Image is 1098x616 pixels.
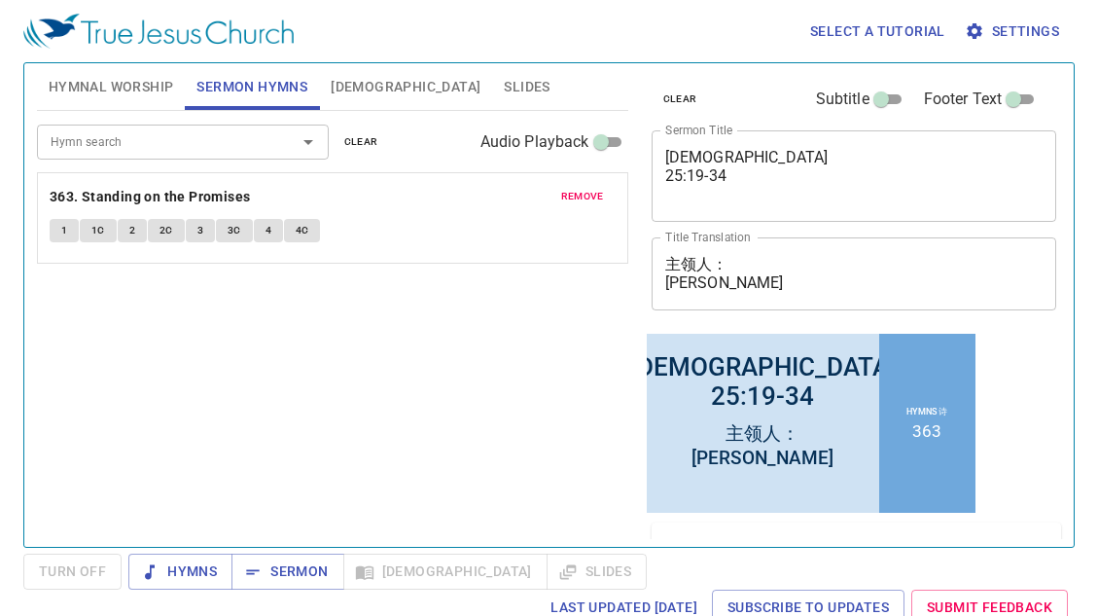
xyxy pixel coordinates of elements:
button: Sermon [231,554,343,590]
span: 2 [129,222,135,239]
button: clear [652,88,709,111]
button: 2C [148,219,185,242]
p: Hymns 诗 [263,75,303,88]
span: Sermon Hymns [196,75,307,99]
textarea: 主领人： [PERSON_NAME] [665,255,1044,292]
span: Sermon [247,560,328,584]
span: Select a tutorial [810,19,945,44]
span: 3C [228,222,241,239]
iframe: from-child [644,331,978,516]
span: Hymnal Worship [49,75,174,99]
button: remove [549,185,616,208]
span: 4 [266,222,271,239]
button: 363. Standing on the Promises [50,185,254,209]
span: Audio Playback [480,130,589,154]
button: 2 [118,219,147,242]
button: 3 [186,219,215,242]
button: clear [333,130,390,154]
span: Settings [969,19,1059,44]
button: Open [295,128,322,156]
span: Subtitle [816,88,869,111]
span: Footer Text [924,88,1003,111]
span: [DEMOGRAPHIC_DATA] [331,75,480,99]
button: 4 [254,219,283,242]
span: 3 [197,222,203,239]
b: 363. Standing on the Promises [50,185,251,209]
span: 2C [159,222,173,239]
span: 1C [91,222,105,239]
li: 363 [268,91,298,110]
div: Sermon Lineup(0)clearAdd to Lineup [652,523,1062,587]
button: 3C [216,219,253,242]
span: Slides [504,75,549,99]
button: 4C [284,219,321,242]
button: Select a tutorial [802,14,953,50]
span: Hymns [144,560,217,584]
button: 1C [80,219,117,242]
span: clear [663,91,697,108]
img: True Jesus Church [23,14,294,49]
button: Hymns [128,554,232,590]
span: 4C [296,222,309,239]
button: 1 [50,219,79,242]
textarea: [DEMOGRAPHIC_DATA] 25:19-34 [665,148,1044,203]
span: clear [344,133,378,151]
span: 1 [61,222,67,239]
div: 主领人： [PERSON_NAME] [48,91,190,138]
span: remove [561,188,604,205]
button: Settings [961,14,1067,50]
